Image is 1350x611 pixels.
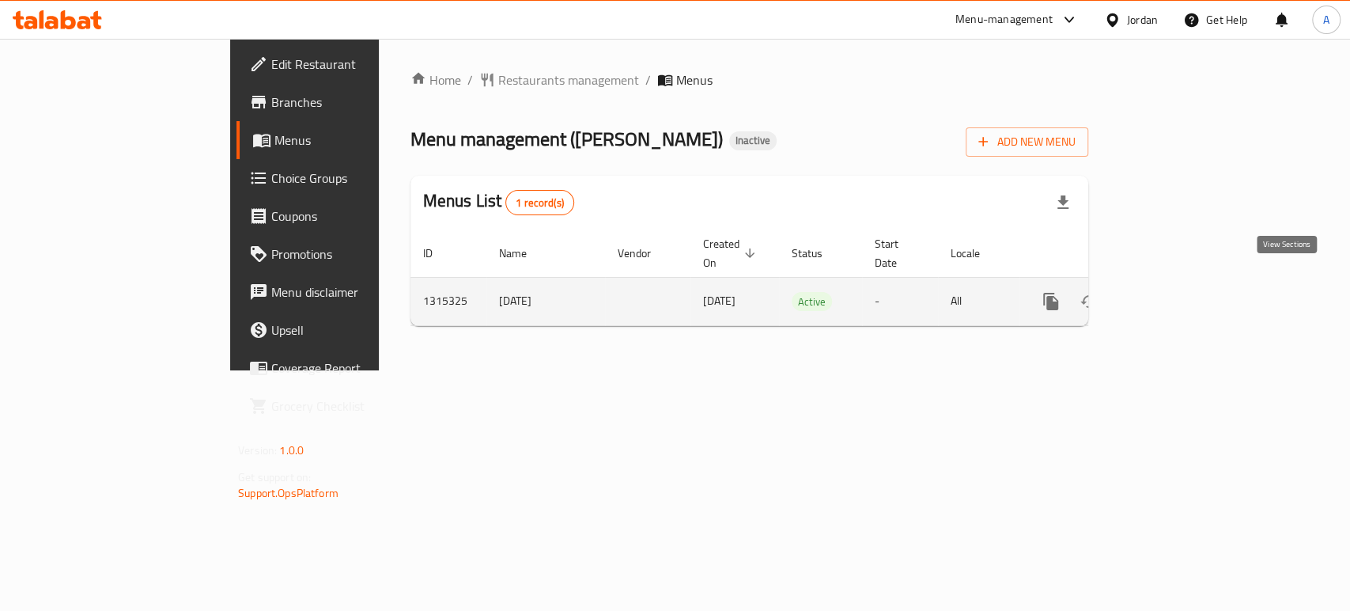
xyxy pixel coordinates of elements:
[618,244,671,263] span: Vendor
[271,55,443,74] span: Edit Restaurant
[729,134,777,147] span: Inactive
[703,290,736,311] span: [DATE]
[875,234,919,272] span: Start Date
[279,440,304,461] span: 1.0.0
[486,277,605,325] td: [DATE]
[410,121,723,157] span: Menu management ( [PERSON_NAME] )
[645,70,651,89] li: /
[499,244,547,263] span: Name
[951,244,1000,263] span: Locale
[238,440,277,461] span: Version:
[271,283,443,302] span: Menu disclaimer
[410,70,1088,89] nav: breadcrumb
[274,131,443,150] span: Menus
[271,207,443,226] span: Coupons
[966,127,1088,157] button: Add New Menu
[236,235,456,273] a: Promotions
[236,121,456,159] a: Menus
[792,293,832,311] span: Active
[236,387,456,425] a: Grocery Checklist
[703,234,760,272] span: Created On
[238,483,338,503] a: Support.OpsPlatform
[271,321,443,340] span: Upsell
[1019,230,1197,278] th: Actions
[676,70,713,89] span: Menus
[506,195,573,211] span: 1 record(s)
[792,292,832,311] div: Active
[862,277,938,325] td: -
[1044,184,1082,222] div: Export file
[236,197,456,235] a: Coupons
[1032,283,1070,321] button: more
[498,70,639,89] span: Restaurants management
[423,244,453,263] span: ID
[978,132,1076,152] span: Add New Menu
[271,169,443,188] span: Choice Groups
[467,70,473,89] li: /
[423,189,574,215] h2: Menus List
[236,83,456,121] a: Branches
[792,244,843,263] span: Status
[1323,11,1329,28] span: A
[271,397,443,416] span: Grocery Checklist
[938,277,1019,325] td: All
[271,359,443,378] span: Coverage Report
[410,230,1197,326] table: enhanced table
[236,273,456,311] a: Menu disclaimer
[1127,11,1158,28] div: Jordan
[236,45,456,83] a: Edit Restaurant
[505,190,574,215] div: Total records count
[955,10,1053,29] div: Menu-management
[729,131,777,150] div: Inactive
[236,159,456,197] a: Choice Groups
[236,349,456,387] a: Coverage Report
[238,467,311,488] span: Get support on:
[271,245,443,264] span: Promotions
[236,311,456,349] a: Upsell
[479,70,639,89] a: Restaurants management
[271,93,443,112] span: Branches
